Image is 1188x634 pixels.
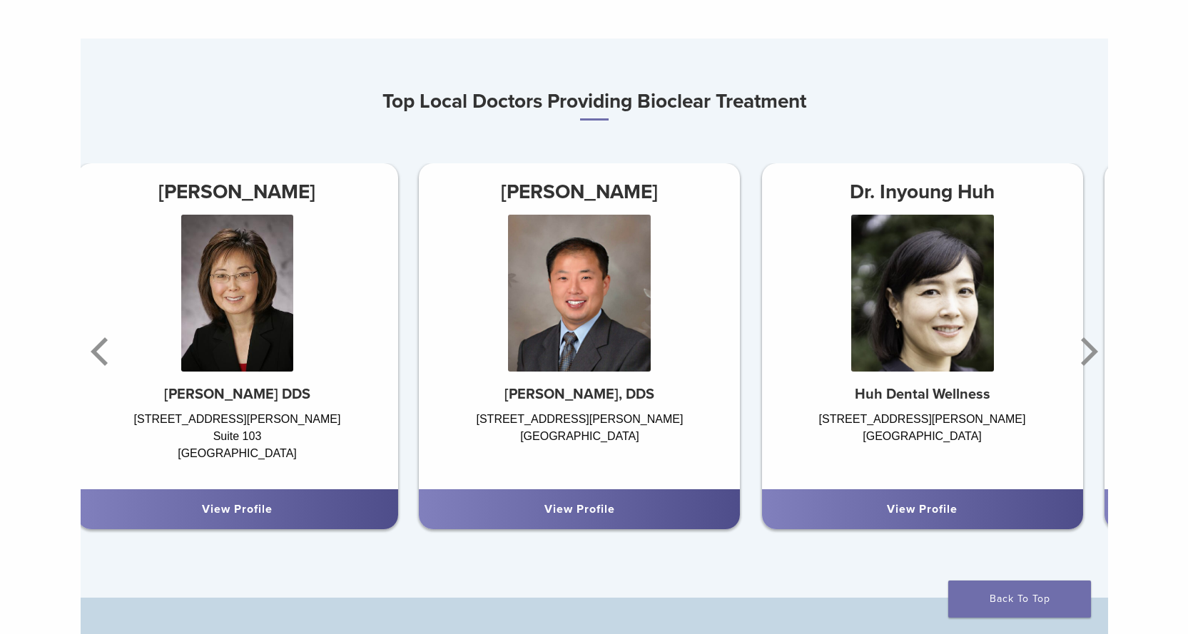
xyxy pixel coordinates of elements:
img: Dr.Nancy Shiba [181,215,293,372]
a: View Profile [202,502,273,516]
a: Back To Top [948,581,1091,618]
button: Next [1072,309,1101,394]
div: [STREET_ADDRESS][PERSON_NAME] [GEOGRAPHIC_DATA] [762,411,1083,475]
h3: Top Local Doctors Providing Bioclear Treatment [81,84,1108,121]
div: [STREET_ADDRESS][PERSON_NAME] [GEOGRAPHIC_DATA] [419,411,740,475]
div: [STREET_ADDRESS][PERSON_NAME] Suite 103 [GEOGRAPHIC_DATA] [76,411,397,475]
strong: Huh Dental Wellness [855,386,990,403]
img: Dr. Inyoung Huh [851,215,994,372]
a: View Profile [544,502,615,516]
h3: [PERSON_NAME] [419,175,740,209]
img: Dr. Dennis Baik [508,215,651,372]
strong: [PERSON_NAME], DDS [504,386,654,403]
strong: [PERSON_NAME] DDS [164,386,310,403]
a: View Profile [887,502,958,516]
h3: Dr. Inyoung Huh [762,175,1083,209]
h3: [PERSON_NAME] [76,175,397,209]
button: Previous [88,309,116,394]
